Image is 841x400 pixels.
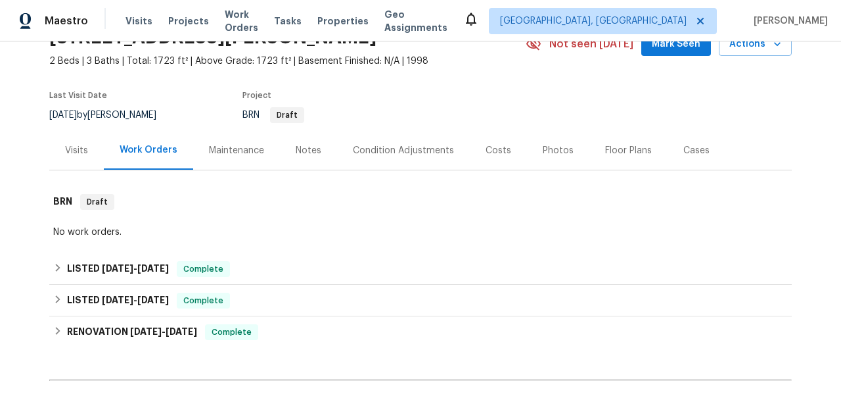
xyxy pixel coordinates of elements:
span: BRN [242,111,304,120]
span: [DATE] [102,295,133,305]
span: Complete [206,326,257,339]
span: [DATE] [166,327,197,336]
span: Geo Assignments [384,8,447,34]
span: [DATE] [102,264,133,273]
span: Work Orders [225,8,258,34]
h6: RENOVATION [67,324,197,340]
span: - [130,327,197,336]
button: Actions [719,32,792,57]
span: [DATE] [137,295,169,305]
span: Last Visit Date [49,91,107,99]
div: Condition Adjustments [353,144,454,157]
span: [DATE] [137,264,169,273]
span: Complete [178,294,229,307]
span: Draft [81,195,113,209]
div: Maintenance [209,144,264,157]
div: Cases [683,144,710,157]
h6: BRN [53,194,72,210]
span: [DATE] [49,111,77,120]
span: [DATE] [130,327,162,336]
span: Tasks [274,16,302,26]
span: Actions [729,36,781,53]
div: Photos [543,144,574,157]
h6: LISTED [67,293,169,309]
span: Properties [317,14,369,28]
div: Work Orders [120,143,177,157]
div: Floor Plans [605,144,652,157]
span: [PERSON_NAME] [748,14,828,28]
span: Mark Seen [652,36,700,53]
div: by [PERSON_NAME] [49,107,172,123]
div: LISTED [DATE]-[DATE]Complete [49,285,792,316]
div: Notes [296,144,321,157]
h2: [STREET_ADDRESS][PERSON_NAME] [49,31,376,44]
span: Projects [168,14,209,28]
span: [GEOGRAPHIC_DATA], [GEOGRAPHIC_DATA] [500,14,687,28]
span: Complete [178,262,229,276]
div: Visits [65,144,88,157]
div: LISTED [DATE]-[DATE]Complete [49,253,792,285]
div: BRN Draft [49,181,792,223]
span: Draft [271,111,303,119]
span: Visits [125,14,152,28]
span: Project [242,91,271,99]
div: No work orders. [53,226,788,239]
h6: LISTED [67,261,169,277]
div: RENOVATION [DATE]-[DATE]Complete [49,316,792,348]
button: Mark Seen [641,32,711,57]
div: Costs [486,144,511,157]
span: - [102,295,169,305]
span: Maestro [45,14,88,28]
span: Not seen [DATE] [549,37,633,51]
span: - [102,264,169,273]
span: 2 Beds | 3 Baths | Total: 1723 ft² | Above Grade: 1723 ft² | Basement Finished: N/A | 1998 [49,55,526,68]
